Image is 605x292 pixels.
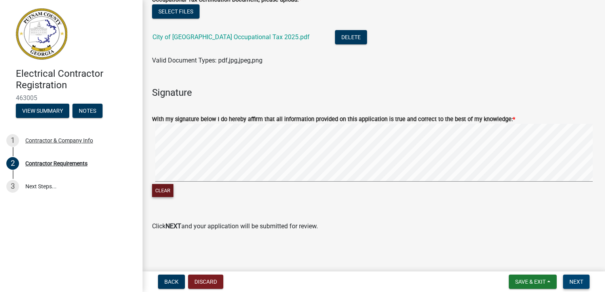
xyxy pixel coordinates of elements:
[164,279,179,285] span: Back
[152,57,263,64] span: Valid Document Types: pdf,jpg,jpeg,png
[16,8,67,60] img: Putnam County, Georgia
[152,4,200,19] button: Select files
[72,108,103,114] wm-modal-confirm: Notes
[158,275,185,289] button: Back
[6,134,19,147] div: 1
[16,68,136,91] h4: Electrical Contractor Registration
[509,275,557,289] button: Save & Exit
[563,275,590,289] button: Next
[515,279,546,285] span: Save & Exit
[152,184,173,197] button: Clear
[188,275,223,289] button: Discard
[16,94,127,102] span: 463005
[152,87,595,99] h4: Signature
[166,222,181,230] strong: NEXT
[335,30,367,44] button: Delete
[16,104,69,118] button: View Summary
[25,138,93,143] div: Contractor & Company Info
[569,279,583,285] span: Next
[152,117,515,122] label: With my signature below I do hereby affirm that all information provided on this application is t...
[25,161,88,166] div: Contractor Requirements
[6,180,19,193] div: 3
[152,222,595,231] p: Click and your application will be submitted for review.
[152,33,310,41] a: City of [GEOGRAPHIC_DATA] Occupational Tax 2025.pdf
[6,157,19,170] div: 2
[72,104,103,118] button: Notes
[16,108,69,114] wm-modal-confirm: Summary
[335,34,367,42] wm-modal-confirm: Delete Document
